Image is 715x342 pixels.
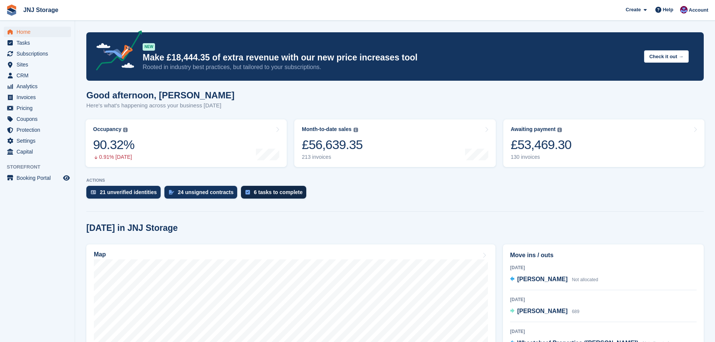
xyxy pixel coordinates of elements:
h2: [DATE] in JNJ Storage [86,223,178,233]
span: Analytics [17,81,62,92]
a: [PERSON_NAME] Not allocated [510,275,598,285]
span: Protection [17,125,62,135]
a: 6 tasks to complete [241,186,310,202]
span: [PERSON_NAME] [517,276,567,282]
div: Awaiting payment [511,126,556,133]
p: Here's what's happening across your business [DATE] [86,101,235,110]
span: Home [17,27,62,37]
p: Make £18,444.35 of extra revenue with our new price increases tool [143,52,638,63]
p: Rooted in industry best practices, but tailored to your subscriptions. [143,63,638,71]
div: NEW [143,43,155,51]
h1: Good afternoon, [PERSON_NAME] [86,90,235,100]
div: [DATE] [510,328,697,335]
img: task-75834270c22a3079a89374b754ae025e5fb1db73e45f91037f5363f120a921f8.svg [245,190,250,194]
h2: Map [94,251,106,258]
a: 24 unsigned contracts [164,186,241,202]
a: menu [4,92,71,102]
a: Awaiting payment £53,469.30 130 invoices [503,119,704,167]
img: icon-info-grey-7440780725fd019a000dd9b08b2336e03edf1995a4989e88bcd33f0948082b44.svg [557,128,562,132]
p: ACTIONS [86,178,704,183]
a: menu [4,27,71,37]
span: Not allocated [572,277,598,282]
a: menu [4,103,71,113]
img: contract_signature_icon-13c848040528278c33f63329250d36e43548de30e8caae1d1a13099fd9432cc5.svg [169,190,174,194]
a: menu [4,48,71,59]
a: menu [4,114,71,124]
img: price-adjustments-announcement-icon-8257ccfd72463d97f412b2fc003d46551f7dbcb40ab6d574587a9cd5c0d94... [90,30,142,73]
span: Booking Portal [17,173,62,183]
div: [DATE] [510,264,697,271]
span: Settings [17,136,62,146]
span: Coupons [17,114,62,124]
div: £53,469.30 [511,137,572,152]
span: Subscriptions [17,48,62,59]
span: Invoices [17,92,62,102]
div: Month-to-date sales [302,126,351,133]
img: verify_identity-adf6edd0f0f0b5bbfe63781bf79b02c33cf7c696d77639b501bdc392416b5a36.svg [91,190,96,194]
button: Check it out → [644,50,689,63]
span: Capital [17,146,62,157]
div: 90.32% [93,137,134,152]
span: CRM [17,70,62,81]
a: menu [4,136,71,146]
a: menu [4,173,71,183]
a: menu [4,81,71,92]
img: icon-info-grey-7440780725fd019a000dd9b08b2336e03edf1995a4989e88bcd33f0948082b44.svg [354,128,358,132]
div: 6 tasks to complete [254,189,303,195]
img: icon-info-grey-7440780725fd019a000dd9b08b2336e03edf1995a4989e88bcd33f0948082b44.svg [123,128,128,132]
a: menu [4,70,71,81]
div: Occupancy [93,126,121,133]
span: Tasks [17,38,62,48]
a: menu [4,125,71,135]
a: Occupancy 90.32% 0.91% [DATE] [86,119,287,167]
div: 0.91% [DATE] [93,154,134,160]
h2: Move ins / outs [510,251,697,260]
a: menu [4,146,71,157]
span: 689 [572,309,580,314]
a: JNJ Storage [20,4,61,16]
span: Account [689,6,708,14]
div: 24 unsigned contracts [178,189,234,195]
span: Pricing [17,103,62,113]
span: Create [626,6,641,14]
a: [PERSON_NAME] 689 [510,307,580,316]
div: £56,639.35 [302,137,363,152]
a: Month-to-date sales £56,639.35 213 invoices [294,119,495,167]
span: Storefront [7,163,75,171]
span: Sites [17,59,62,70]
a: 21 unverified identities [86,186,164,202]
span: Help [663,6,673,14]
img: Jonathan Scrase [680,6,688,14]
div: 213 invoices [302,154,363,160]
div: 130 invoices [511,154,572,160]
div: [DATE] [510,296,697,303]
a: menu [4,59,71,70]
a: menu [4,38,71,48]
a: Preview store [62,173,71,182]
span: [PERSON_NAME] [517,308,567,314]
img: stora-icon-8386f47178a22dfd0bd8f6a31ec36ba5ce8667c1dd55bd0f319d3a0aa187defe.svg [6,5,17,16]
div: 21 unverified identities [100,189,157,195]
